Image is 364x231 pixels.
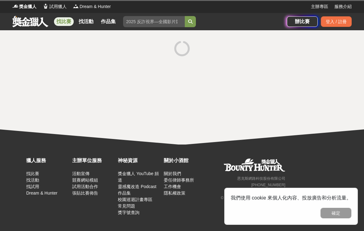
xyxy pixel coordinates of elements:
[334,3,352,10] a: 服務介紹
[164,191,185,195] a: 隱私權政策
[237,176,285,181] small: 恩克斯網路科技股份有限公司
[73,3,79,9] img: Logo
[311,3,328,10] a: 主辦專區
[231,195,351,200] span: 我們使用 cookie 來個人化內容、投放廣告和分析流量。
[123,16,185,27] input: 2025 反詐視界—全國影片競賽
[43,3,49,9] img: Logo
[26,184,39,189] a: 找試用
[118,184,156,189] a: 靈感魔改造 Podcast
[118,157,161,164] div: 神秘資源
[164,171,181,176] a: 關於我們
[164,157,207,164] div: 關於小酒館
[98,17,118,26] a: 作品集
[72,178,98,183] a: 競賽網站模組
[80,3,111,10] span: Dream & Hunter
[76,17,96,26] a: 找活動
[12,3,36,10] a: Logo獎金獵人
[321,16,352,27] div: 登入 / 註冊
[251,183,285,187] small: [PHONE_NUMBER]
[118,171,159,183] a: 獎金獵人 YouTube 頻道
[43,3,67,10] a: Logo試用獵人
[12,3,19,9] img: Logo
[54,17,74,26] a: 找比賽
[164,178,194,183] a: 委任律師事務所
[118,210,139,215] a: 獎字號查詢
[118,191,131,195] a: 作品集
[73,3,111,10] a: LogoDream & Hunter
[49,3,67,10] span: 試用獵人
[72,157,115,164] div: 主辦單位服務
[26,171,39,176] a: 找比賽
[26,191,57,195] a: Dream & Hunter
[26,157,69,164] div: 獵人服務
[72,171,89,176] a: 活動宣傳
[164,184,181,189] a: 工作機會
[26,178,39,183] a: 找活動
[19,3,36,10] span: 獎金獵人
[72,184,98,189] a: 試用活動合作
[221,196,285,200] small: © Copyright 2025 . All Rights Reserved.
[118,204,135,208] a: 常見問題
[321,208,351,218] button: 確定
[72,191,98,195] a: 張貼比賽佈告
[118,197,152,202] a: 校園巡迴計畫專區
[287,16,318,27] a: 辦比賽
